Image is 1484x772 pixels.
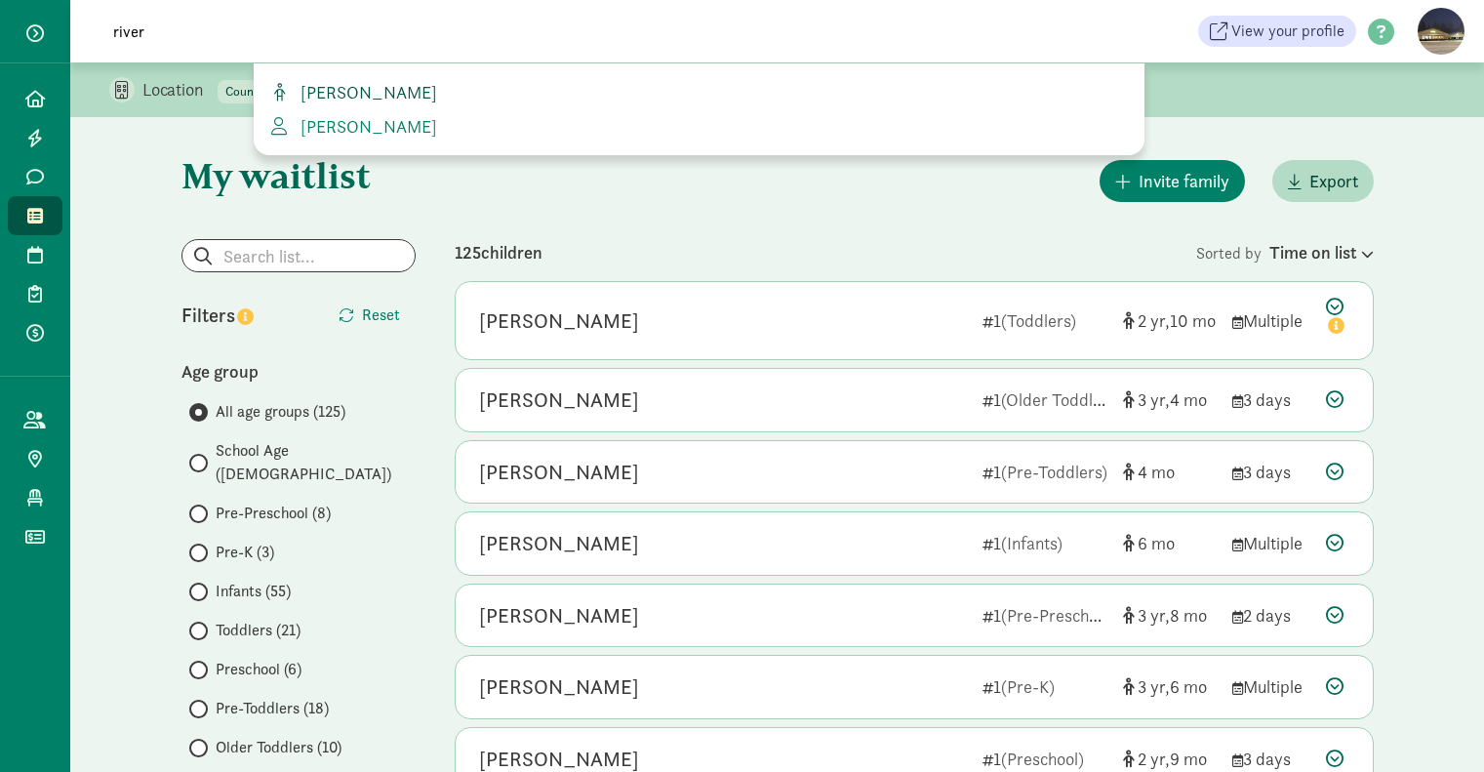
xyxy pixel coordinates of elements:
div: Sorted by [1196,239,1374,265]
div: 1 [983,673,1107,700]
div: [object Object] [1123,459,1217,485]
span: Export [1309,168,1358,194]
span: Pre-Preschool (8) [216,502,331,525]
div: 3 days [1232,459,1310,485]
span: 6 [1170,675,1207,698]
div: [object Object] [1123,307,1217,334]
span: Infants (55) [216,580,291,603]
span: (Pre-K) [1001,675,1055,698]
iframe: Chat Widget [1386,678,1484,772]
div: Hazel S [479,671,639,703]
div: Filters [181,301,299,330]
input: Search list... [182,240,415,271]
div: [object Object] [1123,746,1217,772]
div: 2 days [1232,602,1310,629]
div: Hayden Hendricks [479,457,639,488]
div: Harley Hendricks [479,385,639,416]
button: Reset [323,296,416,335]
a: [PERSON_NAME] [269,79,1129,105]
span: 2 [1138,309,1170,332]
span: 2 [1138,748,1170,770]
a: [PERSON_NAME] [269,113,1129,140]
span: 4 [1170,388,1207,411]
div: [object Object] [1123,673,1217,700]
div: Multiple [1232,673,1310,700]
div: [object Object] [1123,530,1217,556]
span: 3 [1138,388,1170,411]
span: 3 [1138,675,1170,698]
div: Multiple [1232,530,1310,556]
div: 1 [983,602,1107,629]
span: (Pre-Toddlers) [1001,461,1107,483]
span: 4 [1138,461,1175,483]
span: All age groups (125) [216,400,345,424]
button: Export [1272,160,1374,202]
span: 6 [1138,532,1175,554]
div: [object Object] [1123,386,1217,413]
span: [PERSON_NAME] [293,115,437,138]
span: Toddlers (21) [216,619,301,642]
span: (Infants) [1001,532,1063,554]
div: 1 [983,459,1107,485]
span: Older Toddlers (10) [216,736,341,759]
div: Carson Edwards [479,305,639,337]
span: (Older Toddlers) [1001,388,1121,411]
span: View your profile [1231,20,1344,43]
div: Time on list [1269,239,1374,265]
h1: My waitlist [181,156,416,195]
button: Invite family [1100,160,1245,202]
span: [PERSON_NAME] [293,81,437,103]
span: Invite family [1139,168,1229,194]
span: (Toddlers) [1001,309,1076,332]
span: Preschool (6) [216,658,301,681]
span: 9 [1170,748,1207,770]
span: Pre-K (3) [216,541,274,564]
div: 1 [983,530,1107,556]
div: Lilly Ohm [479,528,639,559]
div: 1 [983,307,1107,334]
div: [object Object] [1123,602,1217,629]
input: Search for a family, child or location [101,12,649,51]
span: 3 [1138,604,1170,627]
span: 10 [1170,309,1216,332]
span: (Pre-Preschool) [1001,604,1116,627]
div: Multiple [1232,307,1310,334]
span: Pre-Toddlers (18) [216,697,329,720]
a: View your profile [1198,16,1356,47]
div: 125 children [455,239,1196,265]
div: Advi Ramesh [479,600,639,631]
p: Location [142,78,218,102]
div: 1 [983,386,1107,413]
div: Age group [181,358,416,385]
span: (Preschool) [1001,748,1084,770]
span: School Age ([DEMOGRAPHIC_DATA]) [216,439,416,486]
span: 8 [1170,604,1207,627]
div: 3 days [1232,386,1310,413]
span: Reset [362,304,400,327]
div: 1 [983,746,1107,772]
div: 3 days [1232,746,1310,772]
